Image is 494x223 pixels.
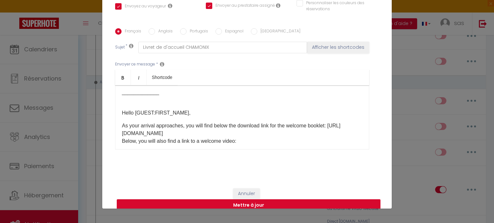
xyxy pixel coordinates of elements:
div: As your arrival approaches, you will find below the download link for the welcome booklet: [URL][... [115,85,369,150]
label: Envoyer ce message [115,61,155,67]
a: Italic [131,70,147,85]
label: Sujet [115,44,125,51]
p: Hello [GUEST:FIRST_NAME], [122,109,362,117]
i: Subject [129,43,133,48]
label: Anglais [155,28,173,35]
i: Envoyer au voyageur [168,3,172,8]
i: Message [160,62,164,67]
label: [GEOGRAPHIC_DATA] [257,28,300,35]
button: Mettre à jour [117,199,380,211]
p: Below, you will also find a link to a welcome video: [122,137,362,145]
a: Bold [115,70,131,85]
button: Annuler [233,188,260,199]
button: Afficher les shortcodes [307,42,369,53]
a: Shortcode [147,70,178,85]
label: Portugais [187,28,208,35]
label: Espagnol [222,28,243,35]
i: Envoyer au prestataire si il est assigné [276,3,280,8]
label: Français [122,28,141,35]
